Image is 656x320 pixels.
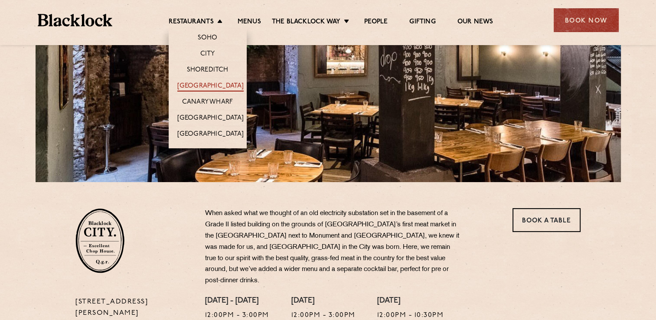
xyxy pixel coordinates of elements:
a: People [364,18,388,27]
a: Book a Table [512,208,581,232]
a: Canary Wharf [182,98,233,108]
a: The Blacklock Way [272,18,340,27]
h4: [DATE] [291,297,356,306]
a: [GEOGRAPHIC_DATA] [177,130,244,140]
img: City-stamp-default.svg [75,208,124,273]
a: Shoreditch [187,66,228,75]
a: [GEOGRAPHIC_DATA] [177,82,244,91]
a: Menus [238,18,261,27]
a: Our News [457,18,493,27]
p: When asked what we thought of an old electricity substation set in the basement of a Grade II lis... [205,208,461,287]
a: Gifting [409,18,435,27]
a: Soho [198,34,218,43]
img: BL_Textured_Logo-footer-cropped.svg [38,14,113,26]
a: Restaurants [169,18,214,27]
a: City [200,50,215,59]
h4: [DATE] [377,297,444,306]
div: Book Now [554,8,619,32]
a: [GEOGRAPHIC_DATA] [177,114,244,124]
h4: [DATE] - [DATE] [205,297,270,306]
